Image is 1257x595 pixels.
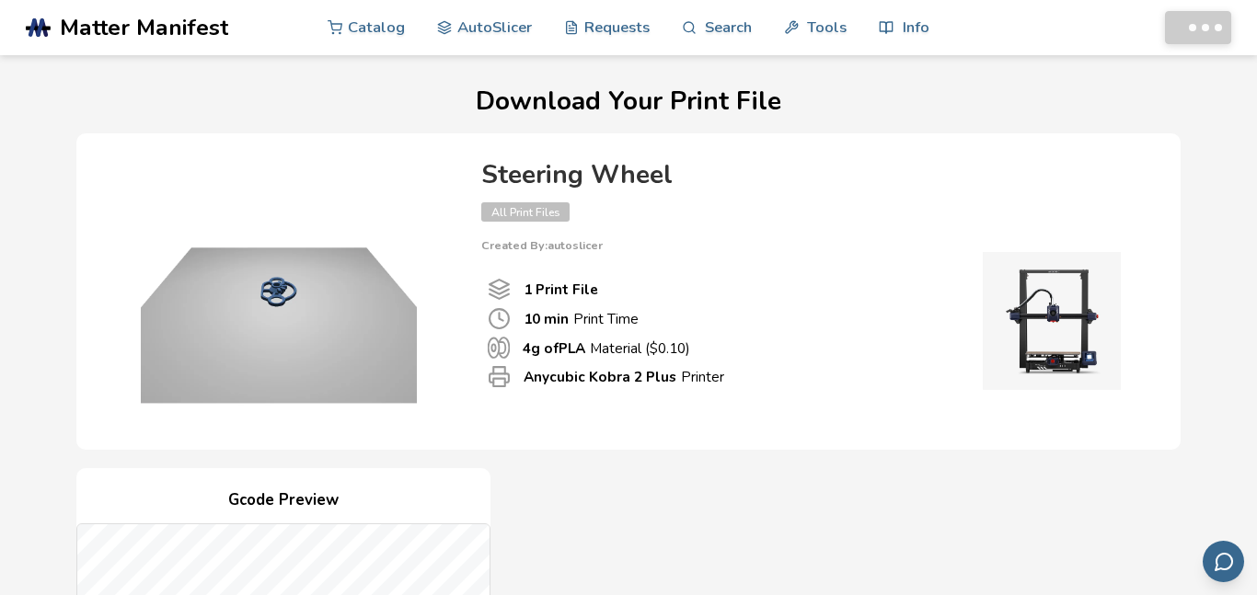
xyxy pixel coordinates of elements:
[524,367,724,386] p: Printer
[524,367,676,386] b: Anycubic Kobra 2 Plus
[523,338,585,358] b: 4 g of PLA
[481,202,570,222] span: All Print Files
[960,252,1144,390] img: Printer
[60,15,228,40] span: Matter Manifest
[95,152,463,428] img: Product
[26,87,1231,116] h1: Download Your Print File
[488,337,510,359] span: Material Used
[524,309,569,328] b: 10 min
[524,309,639,328] p: Print Time
[524,280,598,299] b: 1 Print File
[523,338,690,358] p: Material ($ 0.10 )
[488,307,511,330] span: Print Time
[76,486,490,515] h4: Gcode Preview
[1203,541,1244,582] button: Send feedback via email
[481,161,1144,189] h4: Steering Wheel
[488,278,511,301] span: Number Of Print files
[488,365,511,388] span: Printer
[481,239,1144,252] p: Created By: autoslicer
